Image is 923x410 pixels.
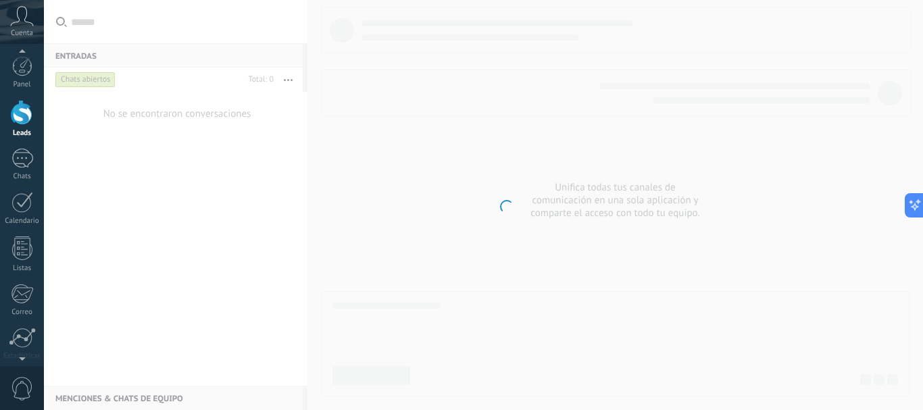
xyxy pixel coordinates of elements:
[3,172,42,181] div: Chats
[3,264,42,273] div: Listas
[3,80,42,89] div: Panel
[3,308,42,317] div: Correo
[3,129,42,138] div: Leads
[11,29,33,38] span: Cuenta
[3,217,42,226] div: Calendario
